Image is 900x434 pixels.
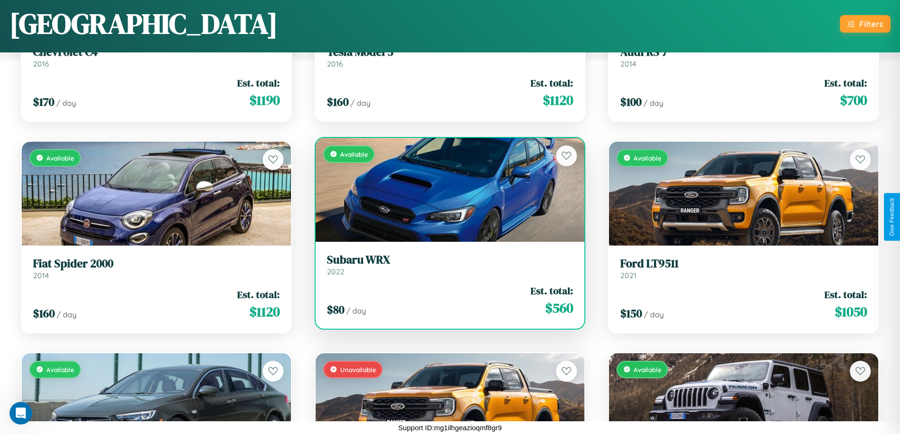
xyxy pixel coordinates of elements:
span: / day [57,310,77,319]
a: Subaru WRX2022 [327,253,574,276]
span: 2016 [33,59,49,68]
span: Est. total: [237,288,280,301]
a: Fiat Spider 20002014 [33,257,280,280]
a: Chevrolet C42016 [33,45,280,68]
h3: Chevrolet C4 [33,45,280,59]
span: 2016 [327,59,343,68]
span: Available [340,150,368,158]
span: / day [346,306,366,315]
span: Available [634,154,661,162]
span: $ 150 [620,306,642,321]
h3: Ford LT9511 [620,257,867,271]
p: Support ID: mg1ilhgeazioqmf8gr9 [398,421,502,434]
span: $ 1120 [249,302,280,321]
span: Est. total: [531,76,573,90]
h3: Tesla Model 3 [327,45,574,59]
a: Audi RS 72014 [620,45,867,68]
span: $ 1050 [835,302,867,321]
span: $ 1120 [543,91,573,110]
span: $ 160 [33,306,55,321]
span: Available [46,366,74,374]
span: Available [634,366,661,374]
span: $ 1190 [249,91,280,110]
span: / day [351,98,370,108]
span: 2022 [327,267,344,276]
div: Filters [859,19,883,29]
span: Unavailable [340,366,376,374]
h3: Audi RS 7 [620,45,867,59]
h3: Subaru WRX [327,253,574,267]
span: / day [644,310,664,319]
span: $ 100 [620,94,642,110]
span: Est. total: [237,76,280,90]
h1: [GEOGRAPHIC_DATA] [9,4,278,43]
span: $ 160 [327,94,349,110]
a: Ford LT95112021 [620,257,867,280]
span: Est. total: [824,288,867,301]
button: Filters [840,15,891,33]
span: / day [643,98,663,108]
span: $ 80 [327,302,344,317]
span: $ 700 [840,91,867,110]
span: Est. total: [531,284,573,298]
div: Give Feedback [889,198,895,236]
span: $ 560 [545,298,573,317]
h3: Fiat Spider 2000 [33,257,280,271]
span: 2021 [620,271,636,280]
span: 2014 [33,271,49,280]
span: 2014 [620,59,636,68]
iframe: Intercom live chat [9,402,32,425]
span: $ 170 [33,94,54,110]
span: Est. total: [824,76,867,90]
span: Available [46,154,74,162]
span: / day [56,98,76,108]
a: Tesla Model 32016 [327,45,574,68]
